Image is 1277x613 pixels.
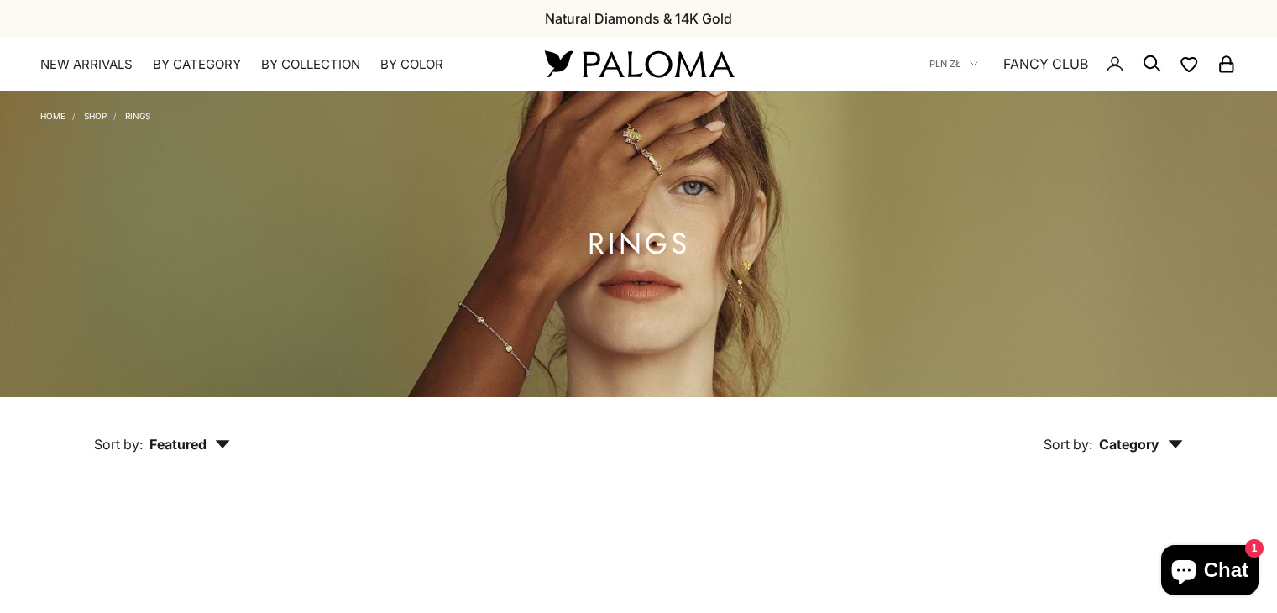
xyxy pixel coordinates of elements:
summary: By Collection [261,56,360,73]
button: Sort by: Category [1005,397,1222,468]
nav: Secondary navigation [929,37,1237,91]
a: Home [40,111,65,121]
span: Sort by: [1044,436,1092,453]
summary: By Color [380,56,443,73]
span: PLN zł [929,56,961,71]
inbox-online-store-chat: Shopify online store chat [1156,545,1264,600]
span: Category [1099,436,1183,453]
summary: By Category [153,56,241,73]
span: Sort by: [94,436,143,453]
button: Sort by: Featured [55,397,269,468]
a: Rings [125,111,150,121]
span: Featured [149,436,230,453]
a: FANCY CLUB [1003,53,1088,75]
h1: Rings [588,233,690,254]
a: NEW ARRIVALS [40,56,133,73]
p: Natural Diamonds & 14K Gold [545,8,732,29]
nav: Primary navigation [40,56,505,73]
nav: Breadcrumb [40,107,150,121]
button: PLN zł [929,56,978,71]
a: Shop [84,111,107,121]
